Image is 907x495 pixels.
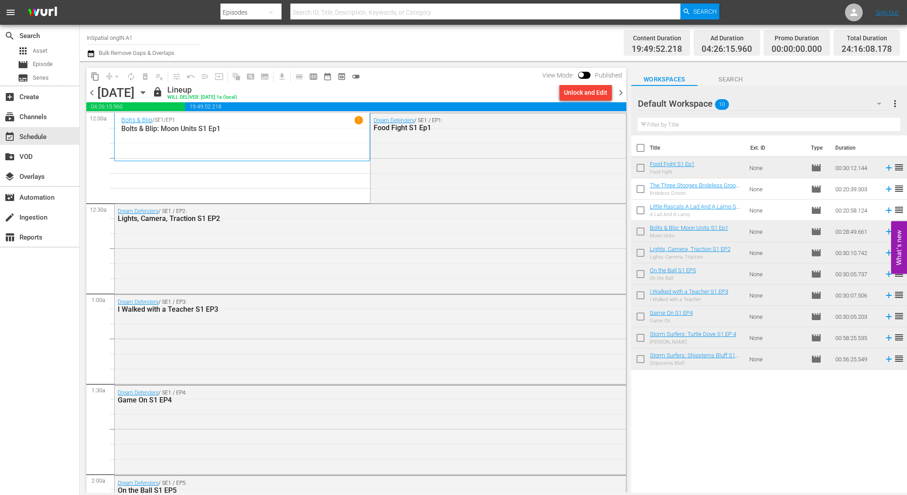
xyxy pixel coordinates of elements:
img: ans4CAIJ8jUAAAAAAAAAAAAAAAAAAAAAAAAgQb4GAAAAAAAAAAAAAAAAAAAAAAAAJMjXAAAAAAAAAAAAAAAAAAAAAAAAgAT5G... [21,2,64,23]
svg: Add to Schedule [884,269,894,279]
span: 19:49:52.218 [632,44,682,54]
a: Storm Surfers: Shipsterns Bluff S1 Ep2 [650,352,739,365]
a: Storm Surfers: Turtle Dove S1 EP 4 [650,331,736,337]
svg: Add to Schedule [884,354,894,364]
span: Create Search Block [243,70,258,84]
span: Search [693,4,717,19]
span: Episode [811,162,822,173]
svg: Add to Schedule [884,248,894,258]
a: Game On S1 EP4 [650,309,693,316]
span: Ingestion [4,212,15,223]
div: Ad Duration [702,32,752,44]
td: 00:58:25.535 [832,327,880,348]
td: 00:56:25.549 [832,348,880,370]
span: Series [18,73,28,83]
span: 04:26:15.960 [86,102,185,111]
div: Shipsterns Bluff [650,360,742,366]
th: Type [806,135,830,160]
span: Fill episodes with ad slates [198,70,212,84]
td: None [746,263,807,285]
div: I Walked with a Teacher S1 EP3 [118,305,574,313]
span: Episode [811,311,822,322]
div: A Lad And A Lamp [650,212,742,217]
td: 00:30:05.737 [832,263,880,285]
div: On the Ball [650,275,696,281]
span: Episode [811,269,822,279]
th: Title [650,135,745,160]
a: Little Rascals A Lad And A Lamp S1 Ep1 [650,203,740,217]
th: Ext. ID [745,135,806,160]
span: reorder [894,353,904,364]
button: Open Feedback Widget [891,221,907,274]
td: None [746,200,807,221]
td: 00:20:39.303 [832,178,880,200]
a: Bolts & Blip [121,116,152,124]
span: Automation [4,192,15,203]
td: 00:30:05.203 [832,306,880,327]
span: Episode [811,205,822,216]
span: Episode [811,333,822,343]
div: Total Duration [841,32,892,44]
td: 00:30:07.506 [832,285,880,306]
span: Episode [33,60,53,69]
span: Search [4,31,15,41]
span: reorder [894,290,904,300]
span: menu [5,7,16,18]
span: reorder [894,311,904,321]
span: View Mode: [538,72,578,79]
span: Month Calendar View [320,70,335,84]
span: Channels [4,112,15,122]
p: Bolts & Blip: Moon Units S1 Ep1 [121,124,363,133]
a: Lights, Camera, Traction S1 EP2 [650,246,730,252]
td: None [746,327,807,348]
span: Create Series Block [258,70,272,84]
a: Dream Defenders [118,299,158,305]
svg: Add to Schedule [884,184,894,194]
span: 24 hours Lineup View is OFF [349,70,363,84]
a: Food Fight S1 Ep1 [650,161,695,167]
span: Day Calendar View [289,68,306,85]
a: Dream Defenders [118,208,158,214]
th: Duration [830,135,883,160]
svg: Add to Schedule [884,205,894,215]
span: Search [698,74,764,85]
span: Create [4,92,15,102]
div: WILL DELIVER: [DATE] 1a (local) [167,95,237,101]
span: 00:00:00.000 [772,44,822,54]
span: Episode [811,247,822,258]
td: None [746,178,807,200]
span: Episode [811,226,822,237]
div: Brideless Groom [650,190,742,196]
div: Game On S1 EP4 [118,396,574,404]
span: chevron_right [615,87,626,98]
div: Lineup [167,85,237,95]
div: / SE1 / EP4: [118,390,574,404]
div: Lights, Camera, Traction [650,254,730,260]
span: reorder [894,162,904,173]
div: Game On [650,318,693,324]
div: [DATE] [97,85,135,100]
a: The Three Stooges Brideless Groom S1 Ep1 [650,182,741,195]
a: Sign Out [876,9,899,16]
button: more_vert [890,93,900,114]
span: Bulk Remove Gaps & Overlaps [97,50,174,56]
div: Moon Units [650,233,728,239]
a: Dream Defenders [118,390,158,396]
div: [PERSON_NAME] [650,339,736,345]
a: Dream Defenders [118,480,158,486]
span: Overlays [4,171,15,182]
span: Select an event to delete [138,70,152,84]
svg: Add to Schedule [884,312,894,321]
svg: Add to Schedule [884,290,894,300]
span: toggle_off [351,72,360,81]
span: content_copy [91,72,100,81]
span: Episode [811,290,822,301]
div: / SE1 / EP1: [374,117,578,132]
span: 04:26:15.960 [702,44,752,54]
p: SE1 / [154,117,166,123]
span: Episode [811,354,822,364]
td: None [746,157,807,178]
button: Search [680,4,719,19]
span: more_vert [890,98,900,109]
td: None [746,285,807,306]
